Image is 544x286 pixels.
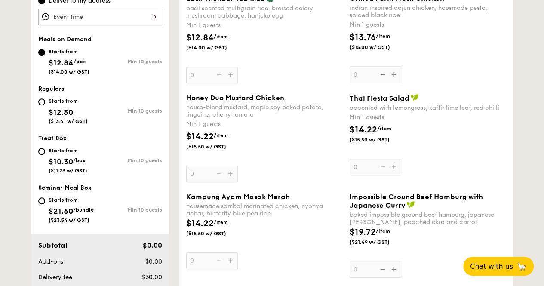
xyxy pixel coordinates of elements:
input: Starts from$12.30($13.41 w/ GST)Min 10 guests [38,98,45,105]
span: /box [74,58,86,65]
span: ($15.50 w/ GST) [186,143,245,150]
div: accented with lemongrass, kaffir lime leaf, red chilli [350,104,506,111]
span: $12.84 [186,33,214,43]
span: Meals on Demand [38,36,92,43]
span: $14.22 [350,125,377,135]
span: Add-ons [38,258,63,265]
input: Starts from$21.60/bundle($23.54 w/ GST)Min 10 guests [38,197,45,204]
span: Regulars [38,85,65,92]
button: Chat with us🦙 [463,257,534,276]
div: Min 10 guests [100,157,162,163]
span: $10.30 [49,157,73,166]
span: Seminar Meal Box [38,184,92,191]
span: $0.00 [142,241,162,249]
div: Min 1 guests [350,113,506,122]
span: ($14.00 w/ GST) [186,44,245,51]
span: /box [73,157,86,163]
div: house-blend mustard, maple soy baked potato, linguine, cherry tomato [186,104,343,118]
span: Kampung Ayam Masak Merah [186,193,290,201]
div: Starts from [49,197,94,203]
div: Starts from [49,147,87,154]
span: Subtotal [38,241,68,249]
span: $30.00 [141,274,162,281]
div: Min 10 guests [100,58,162,65]
span: ($15.50 w/ GST) [186,230,245,237]
span: $13.76 [350,32,376,43]
input: Starts from$10.30/box($11.23 w/ GST)Min 10 guests [38,148,45,155]
span: /item [377,126,391,132]
span: $0.00 [145,258,162,265]
div: basil scented multigrain rice, braised celery mushroom cabbage, hanjuku egg [186,5,343,19]
input: Event time [38,9,162,25]
span: $21.60 [49,206,73,216]
div: Starts from [49,98,88,105]
span: 🦙 [516,261,527,271]
span: /item [214,34,228,40]
input: Starts from$12.84/box($14.00 w/ GST)Min 10 guests [38,49,45,56]
span: /bundle [73,207,94,213]
span: Treat Box [38,135,67,142]
span: ($15.50 w/ GST) [350,136,408,143]
span: ($15.00 w/ GST) [350,44,408,51]
img: icon-vegan.f8ff3823.svg [406,201,415,209]
div: Min 10 guests [100,108,162,114]
span: /item [376,228,390,234]
span: ($11.23 w/ GST) [49,168,87,174]
div: Min 1 guests [350,21,506,29]
span: /item [214,132,228,138]
div: Min 10 guests [100,207,162,213]
span: $19.72 [350,227,376,237]
div: Starts from [49,48,89,55]
span: $12.30 [49,108,73,117]
div: housemade sambal marinated chicken, nyonya achar, butterfly blue pea rice [186,203,343,217]
div: Min 1 guests [186,120,343,129]
div: indian inspired cajun chicken, housmade pesto, spiced black rice [350,4,506,19]
span: $14.22 [186,132,214,142]
div: Min 1 guests [186,21,343,30]
span: Delivery fee [38,274,72,281]
div: baked impossible ground beef hamburg, japanese [PERSON_NAME], poached okra and carrot [350,211,506,226]
span: /item [376,33,390,39]
span: ($23.54 w/ GST) [49,217,89,223]
img: icon-vegan.f8ff3823.svg [410,94,419,101]
span: $14.22 [186,218,214,229]
span: ($14.00 w/ GST) [49,69,89,75]
span: Honey Duo Mustard Chicken [186,94,284,102]
span: Thai Fiesta Salad [350,94,409,102]
span: Impossible Ground Beef Hamburg with Japanese Curry [350,193,483,209]
span: Chat with us [470,262,513,271]
span: ($13.41 w/ GST) [49,118,88,124]
span: /item [214,219,228,225]
span: ($21.49 w/ GST) [350,239,408,246]
span: $12.84 [49,58,74,68]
